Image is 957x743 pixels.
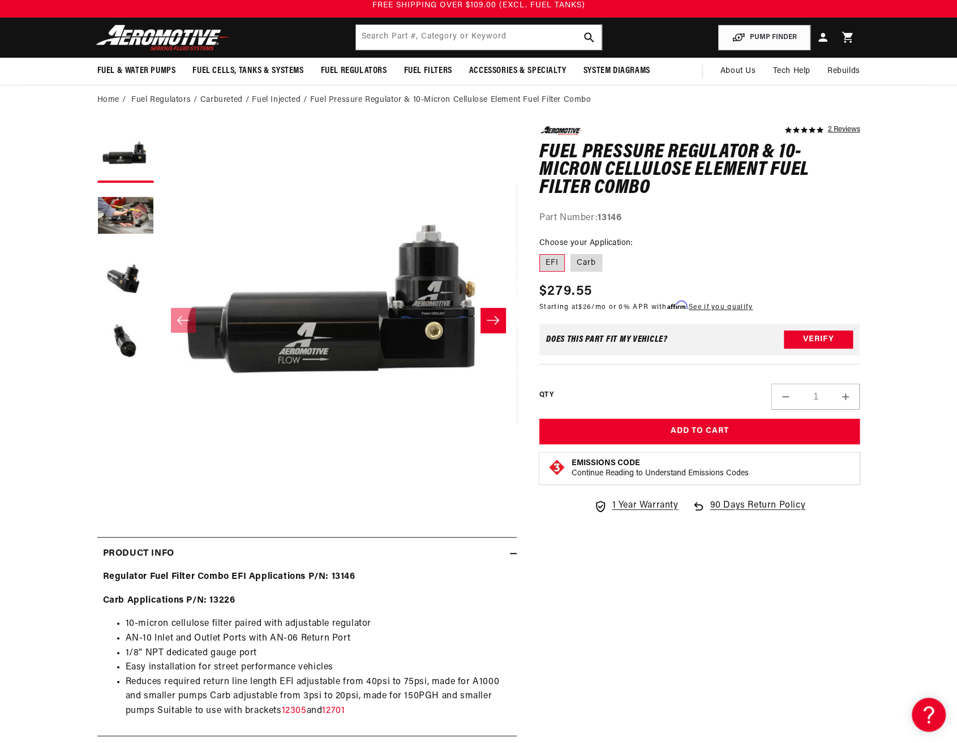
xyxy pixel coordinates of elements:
[312,58,396,84] summary: Fuel Regulators
[252,94,310,106] li: Fuel Injected
[539,144,860,197] h1: Fuel Pressure Regulator & 10-Micron Cellulose Element Fuel Filter Combo
[372,1,585,10] span: FREE SHIPPING OVER $109.00 (EXCL. FUEL TANKS)
[103,572,229,581] strong: Regulator Fuel Filter Combo
[97,94,860,106] nav: breadcrumbs
[539,419,860,444] button: Add to Cart
[539,237,634,249] legend: Choose your Application:
[612,499,678,513] span: 1 Year Warranty
[710,499,805,525] span: 90 Days Return Policy
[572,469,749,479] p: Continue Reading to Understand Emissions Codes
[598,213,621,222] strong: 13146
[819,58,869,85] summary: Rebuilds
[89,58,184,84] summary: Fuel & Water Pumps
[97,126,517,514] media-gallery: Gallery Viewer
[97,94,119,106] a: Home
[200,94,252,106] li: Carbureted
[594,499,678,513] a: 1 Year Warranty
[126,632,511,646] li: AN-10 Inlet and Outlet Ports with AN-06 Return Port
[546,335,668,344] div: Does This part fit My vehicle?
[572,459,640,467] strong: Emissions Code
[827,126,860,134] a: 2 reviews
[539,211,860,226] div: Part Number:
[692,499,805,525] a: 90 Days Return Policy
[103,596,235,605] strong: Carb Applications P/N: 13226
[93,24,234,51] img: Aeromotive
[97,538,517,570] summary: Product Info
[97,65,176,77] span: Fuel & Water Pumps
[356,25,602,50] input: Search by Part Number, Category or Keyword
[131,94,200,106] li: Fuel Regulators
[539,254,565,272] label: EFI
[575,58,659,84] summary: System Diagrams
[720,67,756,75] span: About Us
[396,58,461,84] summary: Fuel Filters
[97,188,154,245] button: Load image 2 in gallery view
[192,65,303,77] span: Fuel Cells, Tanks & Systems
[126,675,511,719] li: Reduces required return line length EFI adjustable from 40psi to 75psi, made for A1000 and smalle...
[461,58,575,84] summary: Accessories & Specialty
[480,308,505,333] button: Slide right
[171,308,196,333] button: Slide left
[103,547,174,561] h2: Product Info
[689,304,753,311] a: See if you qualify - Learn more about Affirm Financing (opens in modal)
[539,281,592,302] span: $279.55
[184,58,312,84] summary: Fuel Cells, Tanks & Systems
[784,330,853,349] button: Verify
[97,251,154,307] button: Load image 3 in gallery view
[126,617,511,632] li: 10-micron cellulose filter paired with adjustable regulator
[578,304,591,311] span: $26
[539,302,753,312] p: Starting at /mo or 0% APR with .
[97,126,154,183] button: Load image 1 in gallery view
[577,25,602,50] button: search button
[827,65,860,78] span: Rebuilds
[322,706,345,715] a: 12701
[282,706,307,715] a: 12305
[469,65,567,77] span: Accessories & Specialty
[570,254,602,272] label: Carb
[231,572,355,581] strong: EFI Applications P/N: 13146
[773,65,810,78] span: Tech Help
[667,301,687,310] span: Affirm
[583,65,650,77] span: System Diagrams
[711,58,764,85] a: About Us
[126,660,511,675] li: Easy installation for street performance vehicles
[321,65,387,77] span: Fuel Regulators
[718,25,810,50] button: PUMP FINDER
[539,390,553,400] label: QTY
[572,458,749,479] button: Emissions CodeContinue Reading to Understand Emissions Codes
[404,65,452,77] span: Fuel Filters
[126,646,511,661] li: 1/8” NPT dedicated gauge port
[97,313,154,370] button: Load image 4 in gallery view
[764,58,818,85] summary: Tech Help
[548,458,566,476] img: Emissions code
[310,94,591,106] li: Fuel Pressure Regulator & 10-Micron Cellulose Element Fuel Filter Combo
